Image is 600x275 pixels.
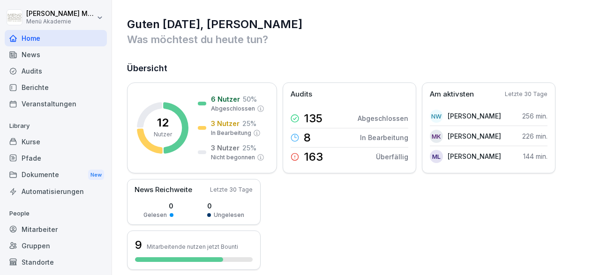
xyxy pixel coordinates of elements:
[127,62,586,75] h2: Übersicht
[211,129,251,137] p: In Bearbeitung
[211,104,255,113] p: Abgeschlossen
[523,151,547,161] p: 144 min.
[157,117,169,128] p: 12
[505,90,547,98] p: Letzte 30 Tage
[430,130,443,143] div: MK
[522,111,547,121] p: 256 min.
[448,131,501,141] p: [PERSON_NAME]
[304,151,323,163] p: 163
[5,254,107,270] a: Standorte
[304,113,322,124] p: 135
[207,201,244,211] p: 0
[5,134,107,150] a: Kurse
[211,153,255,162] p: Nicht begonnen
[448,151,501,161] p: [PERSON_NAME]
[5,119,107,134] p: Library
[5,79,107,96] a: Berichte
[5,30,107,46] a: Home
[211,119,240,128] p: 3 Nutzer
[5,238,107,254] a: Gruppen
[291,89,312,100] p: Audits
[5,183,107,200] a: Automatisierungen
[210,186,253,194] p: Letzte 30 Tage
[88,170,104,180] div: New
[5,96,107,112] a: Veranstaltungen
[135,185,192,195] p: News Reichweite
[127,32,586,47] p: Was möchtest du heute tun?
[26,10,95,18] p: [PERSON_NAME] Mehren
[214,211,244,219] p: Ungelesen
[5,63,107,79] a: Audits
[211,143,240,153] p: 3 Nutzer
[522,131,547,141] p: 226 min.
[448,111,501,121] p: [PERSON_NAME]
[26,18,95,25] p: Menü Akademie
[358,113,408,123] p: Abgeschlossen
[5,166,107,184] a: DokumenteNew
[5,46,107,63] a: News
[304,132,311,143] p: 8
[5,150,107,166] a: Pfade
[135,237,142,253] h3: 9
[242,119,256,128] p: 25 %
[430,110,443,123] div: NW
[127,17,586,32] h1: Guten [DATE], [PERSON_NAME]
[5,206,107,221] p: People
[5,221,107,238] a: Mitarbeiter
[143,211,167,219] p: Gelesen
[376,152,408,162] p: Überfällig
[147,243,238,250] p: Mitarbeitende nutzen jetzt Bounti
[430,89,474,100] p: Am aktivsten
[143,201,173,211] p: 0
[5,166,107,184] div: Dokumente
[211,94,240,104] p: 6 Nutzer
[360,133,408,142] p: In Bearbeitung
[154,130,172,139] p: Nutzer
[242,143,256,153] p: 25 %
[243,94,257,104] p: 50 %
[430,150,443,163] div: ML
